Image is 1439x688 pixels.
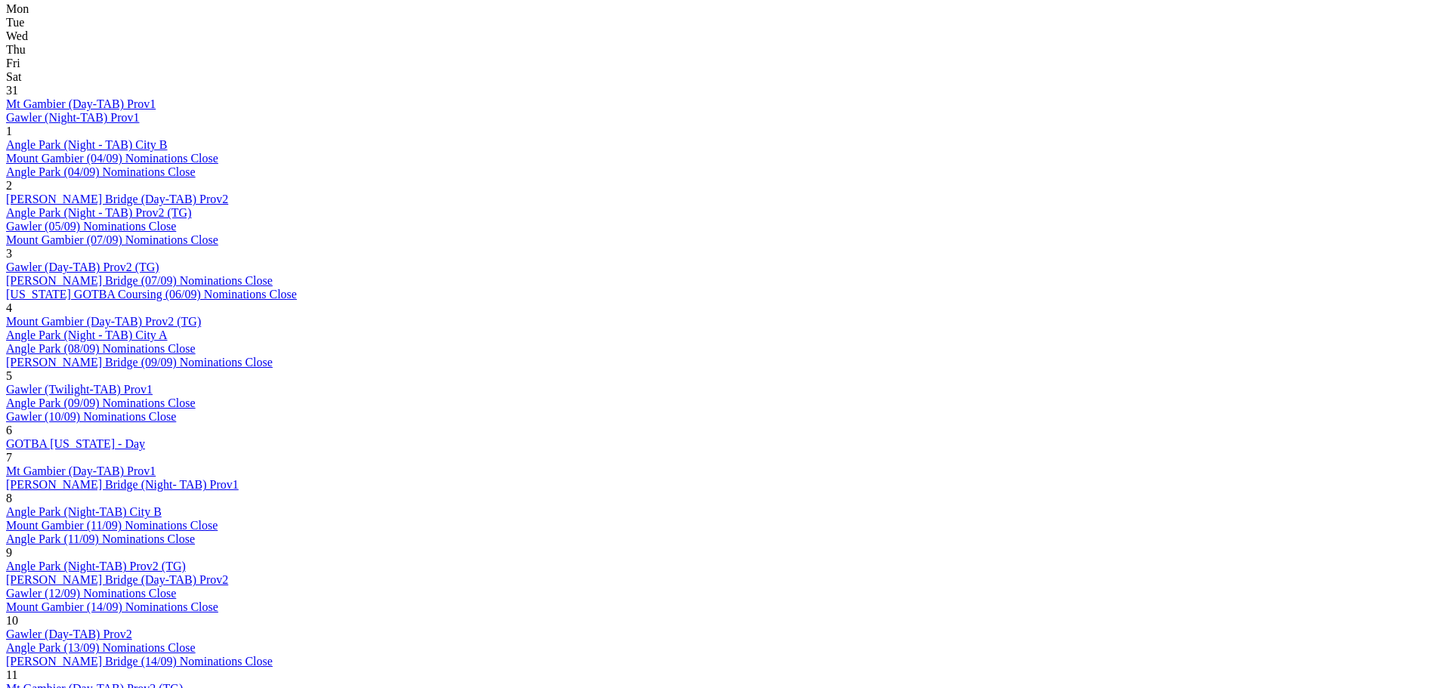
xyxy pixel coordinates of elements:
span: 2 [6,179,12,192]
a: Mount Gambier (07/09) Nominations Close [6,233,218,246]
span: 1 [6,125,12,137]
a: [PERSON_NAME] Bridge (09/09) Nominations Close [6,356,273,369]
a: Gawler (Day-TAB) Prov2 (TG) [6,261,159,273]
a: Angle Park (08/09) Nominations Close [6,342,196,355]
a: [PERSON_NAME] Bridge (Day-TAB) Prov2 [6,573,228,586]
a: Mount Gambier (14/09) Nominations Close [6,600,218,613]
a: Angle Park (11/09) Nominations Close [6,532,195,545]
span: 5 [6,369,12,382]
a: GOTBA [US_STATE] - Day [6,437,145,450]
a: Mt Gambier (Day-TAB) Prov1 [6,97,156,110]
a: [PERSON_NAME] Bridge (07/09) Nominations Close [6,274,273,287]
a: [PERSON_NAME] Bridge (Night- TAB) Prov1 [6,478,239,491]
div: Mon [6,2,1433,16]
span: 10 [6,614,18,627]
a: Angle Park (Night-TAB) City B [6,505,162,518]
div: Wed [6,29,1433,43]
a: Mount Gambier (11/09) Nominations Close [6,519,218,532]
div: Tue [6,16,1433,29]
a: Mount Gambier (Day-TAB) Prov2 (TG) [6,315,201,328]
span: 6 [6,424,12,437]
a: Gawler (10/09) Nominations Close [6,410,176,423]
a: Gawler (Night-TAB) Prov1 [6,111,139,124]
div: Fri [6,57,1433,70]
a: Gawler (05/09) Nominations Close [6,220,176,233]
a: Mount Gambier (04/09) Nominations Close [6,152,218,165]
a: Angle Park (09/09) Nominations Close [6,396,196,409]
a: [US_STATE] GOTBA Coursing (06/09) Nominations Close [6,288,297,301]
a: Angle Park (Night - TAB) City A [6,329,168,341]
a: Mt Gambier (Day-TAB) Prov1 [6,464,156,477]
a: Angle Park (Night - TAB) City B [6,138,168,151]
a: Gawler (Day-TAB) Prov2 [6,628,132,640]
a: Angle Park (Night - TAB) Prov2 (TG) [6,206,192,219]
span: 31 [6,84,18,97]
span: 8 [6,492,12,504]
span: 4 [6,301,12,314]
a: Angle Park (Night-TAB) Prov2 (TG) [6,560,186,572]
span: 7 [6,451,12,464]
a: Angle Park (13/09) Nominations Close [6,641,196,654]
div: Sat [6,70,1433,84]
a: Angle Park (04/09) Nominations Close [6,165,196,178]
a: Gawler (Twilight-TAB) Prov1 [6,383,153,396]
span: 3 [6,247,12,260]
a: [PERSON_NAME] Bridge (Day-TAB) Prov2 [6,193,228,205]
span: 9 [6,546,12,559]
a: [PERSON_NAME] Bridge (14/09) Nominations Close [6,655,273,668]
span: 11 [6,668,17,681]
a: Gawler (12/09) Nominations Close [6,587,176,600]
div: Thu [6,43,1433,57]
